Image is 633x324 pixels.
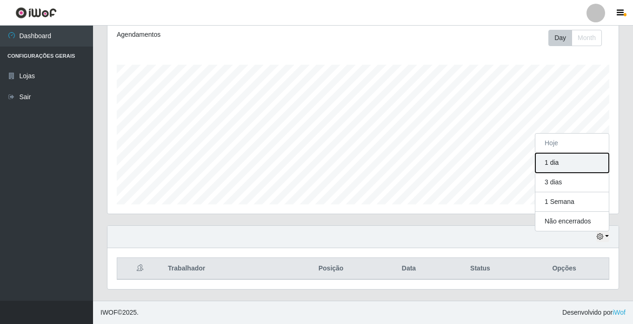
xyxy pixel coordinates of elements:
th: Posição [285,258,377,280]
button: Não encerrados [535,212,609,231]
button: Day [548,30,572,46]
div: Toolbar with button groups [548,30,609,46]
th: Opções [520,258,609,280]
th: Trabalhador [162,258,285,280]
img: CoreUI Logo [15,7,57,19]
div: First group [548,30,602,46]
span: © 2025 . [100,308,139,317]
div: Agendamentos [117,30,314,40]
span: IWOF [100,309,118,316]
th: Status [441,258,520,280]
span: Desenvolvido por [562,308,626,317]
button: Month [572,30,602,46]
button: 3 dias [535,173,609,192]
a: iWof [613,309,626,316]
button: 1 dia [535,153,609,173]
th: Data [377,258,441,280]
button: 1 Semana [535,192,609,212]
button: Hoje [535,134,609,153]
